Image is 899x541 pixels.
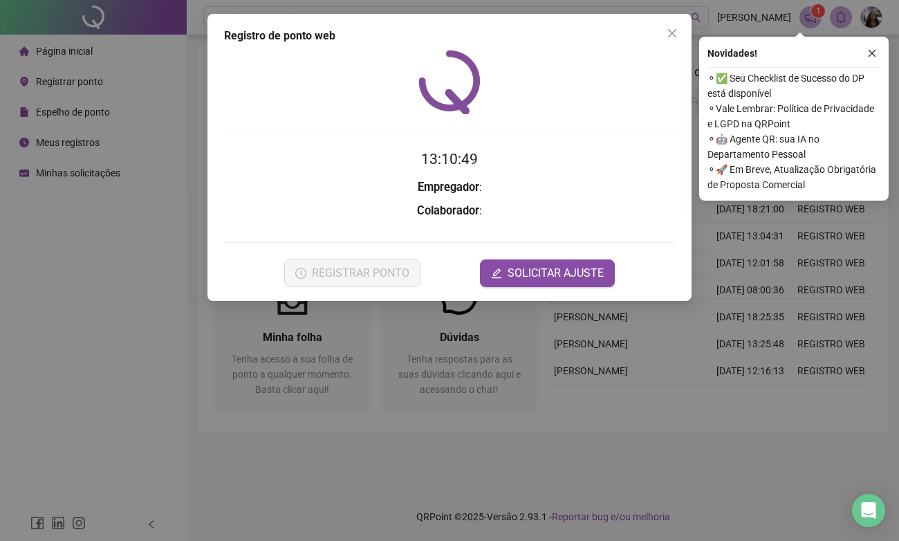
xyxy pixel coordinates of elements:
[867,48,877,58] span: close
[224,28,675,44] div: Registro de ponto web
[224,202,675,220] h3: :
[508,265,604,282] span: SOLICITAR AJUSTE
[661,22,683,44] button: Close
[284,259,420,287] button: REGISTRAR PONTO
[707,162,880,192] span: ⚬ 🚀 Em Breve, Atualização Obrigatória de Proposta Comercial
[707,101,880,131] span: ⚬ Vale Lembrar: Política de Privacidade e LGPD na QRPoint
[417,204,479,217] strong: Colaborador
[491,268,502,279] span: edit
[667,28,678,39] span: close
[224,178,675,196] h3: :
[707,131,880,162] span: ⚬ 🤖 Agente QR: sua IA no Departamento Pessoal
[852,494,885,527] div: Open Intercom Messenger
[707,71,880,101] span: ⚬ ✅ Seu Checklist de Sucesso do DP está disponível
[418,181,479,194] strong: Empregador
[418,50,481,114] img: QRPoint
[707,46,757,61] span: Novidades !
[480,259,615,287] button: editSOLICITAR AJUSTE
[421,151,478,167] time: 13:10:49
